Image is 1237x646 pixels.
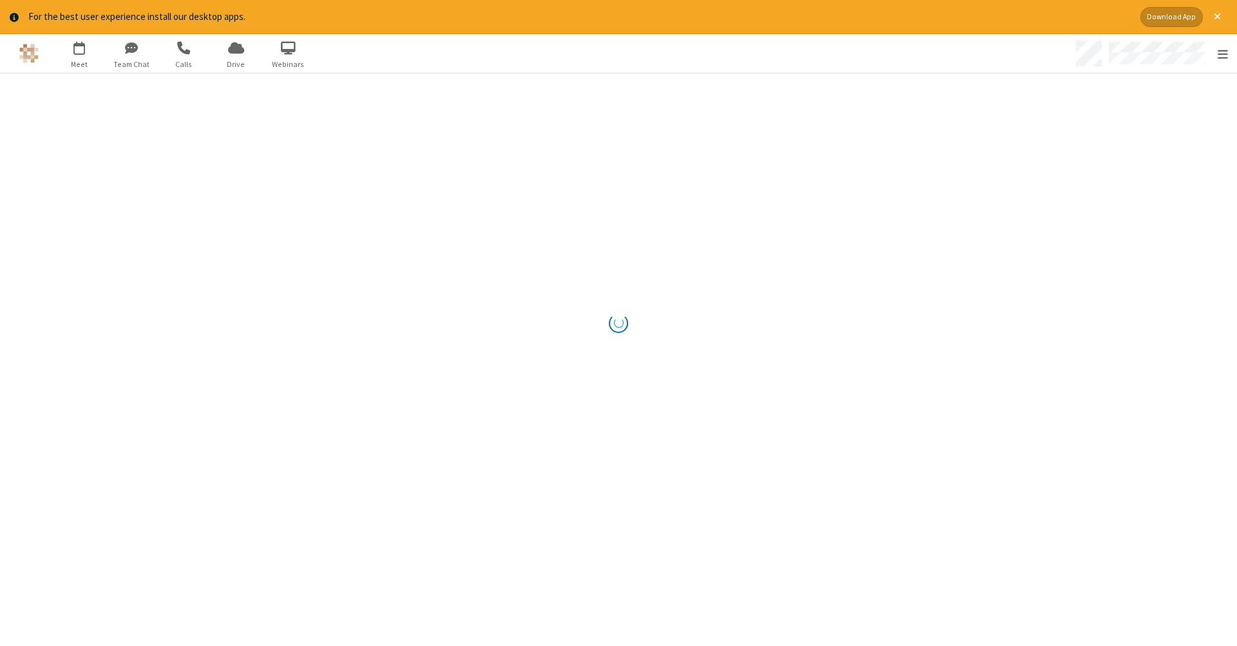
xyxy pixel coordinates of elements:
span: Meet [55,59,104,70]
span: Calls [160,59,208,70]
span: Team Chat [108,59,156,70]
img: QA Selenium DO NOT DELETE OR CHANGE [19,44,39,63]
button: Download App [1140,7,1203,27]
div: For the best user experience install our desktop apps. [28,10,1131,24]
span: Drive [212,59,260,70]
span: Webinars [264,59,312,70]
button: Close alert [1207,7,1227,27]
